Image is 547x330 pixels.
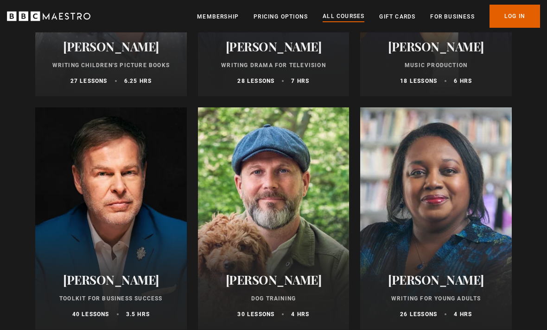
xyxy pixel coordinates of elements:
[490,5,540,28] a: Log In
[454,77,472,85] p: 6 hrs
[72,310,109,318] p: 40 lessons
[454,310,472,318] p: 4 hrs
[209,273,338,287] h2: [PERSON_NAME]
[209,61,338,69] p: Writing Drama for Television
[46,273,176,287] h2: [PERSON_NAME]
[371,273,501,287] h2: [PERSON_NAME]
[371,39,501,54] h2: [PERSON_NAME]
[46,39,176,54] h2: [PERSON_NAME]
[400,77,437,85] p: 18 lessons
[237,77,274,85] p: 28 lessons
[126,310,150,318] p: 3.5 hrs
[360,107,512,330] a: [PERSON_NAME] Writing for Young Adults 26 lessons 4 hrs
[291,77,309,85] p: 7 hrs
[197,12,239,21] a: Membership
[46,294,176,303] p: Toolkit for Business Success
[197,5,540,28] nav: Primary
[371,294,501,303] p: Writing for Young Adults
[400,310,437,318] p: 26 lessons
[209,39,338,54] h2: [PERSON_NAME]
[371,61,501,69] p: Music Production
[124,77,152,85] p: 6.25 hrs
[291,310,309,318] p: 4 hrs
[46,61,176,69] p: Writing Children's Picture Books
[7,9,90,23] svg: BBC Maestro
[237,310,274,318] p: 30 lessons
[70,77,108,85] p: 27 lessons
[323,12,364,22] a: All Courses
[198,107,350,330] a: [PERSON_NAME] Dog Training 30 lessons 4 hrs
[209,294,338,303] p: Dog Training
[379,12,415,21] a: Gift Cards
[430,12,474,21] a: For business
[254,12,308,21] a: Pricing Options
[35,107,187,330] a: [PERSON_NAME] Toolkit for Business Success 40 lessons 3.5 hrs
